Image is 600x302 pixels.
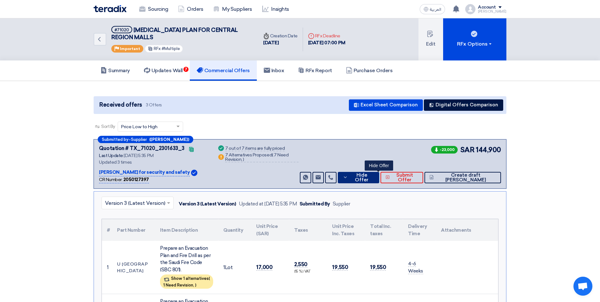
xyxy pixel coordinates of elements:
div: Updated 3 times [99,159,209,166]
h5: Inbox [264,67,284,74]
div: (15 %) VAT [294,269,322,274]
div: – [98,136,193,143]
span: Submit Offer [391,173,418,182]
button: العربية [420,4,445,14]
span: 19,550 [370,264,386,271]
span: [DATE] 5:35 PM [124,153,153,158]
span: 1 [223,265,225,270]
div: Version 3 (Latest Version) [179,200,236,208]
h5: EMERGENCY EVACUATION PLAN FOR CENTRAL REGION MALLS [111,26,251,41]
div: Supplier [333,200,350,208]
div: [DATE] 07:00 PM [308,39,345,47]
button: Excel Sheet Comparison [349,99,423,111]
div: CR Number : [99,176,149,183]
a: Commercial Offers [190,60,257,81]
span: 7 [183,67,189,72]
th: Delivery Time [403,219,436,241]
h5: RFx Report [298,67,332,74]
th: # [102,219,112,241]
div: Updated at [DATE] 5:35 PM [239,200,297,208]
span: Supplier [131,137,147,142]
span: Submitted by [102,137,128,142]
span: Create draft [PERSON_NAME] [435,173,496,182]
button: Submit Offer [380,172,423,183]
img: Teradix logo [94,5,127,12]
a: Open chat [573,277,592,296]
th: Attachments [436,219,498,241]
div: 7 Alternatives Proposed [225,153,299,162]
span: Last Update [99,153,123,158]
a: Updates Wall7 [137,60,190,81]
div: Submitted By [300,200,330,208]
div: RFx Deadline [308,33,345,39]
a: Sourcing [134,2,173,16]
button: RFx Options [443,18,506,60]
th: Item Description [155,219,218,241]
span: SAR [460,145,475,155]
div: [DATE] [263,39,298,47]
a: Purchase Orders [339,60,400,81]
span: Received offers [99,101,142,109]
span: ( [272,152,273,158]
a: Insights [257,2,294,16]
div: Creation Date [263,33,298,39]
span: 144,900 [476,145,501,155]
b: ([PERSON_NAME]) [149,137,189,142]
div: Prepare an Evacuation Plan and Fire Drill as per the Saudi Fire Code (SBC 801). [160,245,213,273]
a: RFx Report [291,60,339,81]
div: #71020 [114,28,129,32]
span: Important [120,47,140,51]
span: ( [209,276,210,281]
span: 19,550 [332,264,348,271]
th: Unit Price (SAR) [251,219,289,241]
a: Orders [173,2,208,16]
div: [PERSON_NAME] [478,10,506,13]
b: 2050127397 [123,177,149,182]
td: U [GEOGRAPHIC_DATA] [112,241,155,294]
span: -23,000 [431,146,458,154]
span: 7 Need Revision, [225,152,288,162]
span: #Multiple [162,46,180,51]
div: RFx Options [457,40,493,48]
img: Verified Account [191,170,197,176]
td: 1 [102,241,112,294]
span: [MEDICAL_DATA] PLAN FOR CENTRAL REGION MALLS [111,27,238,41]
span: 17,000 [256,264,272,271]
a: My Suppliers [208,2,257,16]
span: ) [243,157,244,162]
button: Hide Offer [338,172,379,183]
th: Unit Price Inc. Taxes [327,219,365,241]
div: Quotation # TX_71020_2301633_3 [99,145,184,152]
span: 1 Need Revision, [163,283,194,287]
th: Quantity [218,219,251,241]
span: Price Low to High [121,123,158,130]
span: 2,550 [294,261,307,268]
p: [PERSON_NAME] for security and safety [99,169,190,176]
div: Show 1 alternatives [160,274,213,289]
h5: Purchase Orders [346,67,393,74]
button: Create draft [PERSON_NAME] [424,172,501,183]
h5: Updates Wall [144,67,183,74]
button: Edit [418,18,443,60]
td: Lot [218,241,251,294]
h5: Commercial Offers [197,67,250,74]
span: ) [195,283,196,287]
span: العربية [430,7,441,12]
div: 7 out of 7 items are fully priced [225,146,285,151]
a: Summary [94,60,137,81]
h5: Summary [101,67,130,74]
th: Part Number [112,219,155,241]
div: Account [478,5,496,10]
img: profile_test.png [465,4,475,14]
th: Taxes [289,219,327,241]
div: Hide Offer [365,160,393,171]
span: Hide Offer [349,173,374,182]
span: 4-6 Weeks [408,261,423,274]
span: RFx [154,46,161,51]
span: Sort By [101,123,115,130]
a: Inbox [257,60,291,81]
span: 3 Offers [146,102,162,108]
button: Digital Offers Comparison [424,99,503,111]
th: Total Inc. taxes [365,219,403,241]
